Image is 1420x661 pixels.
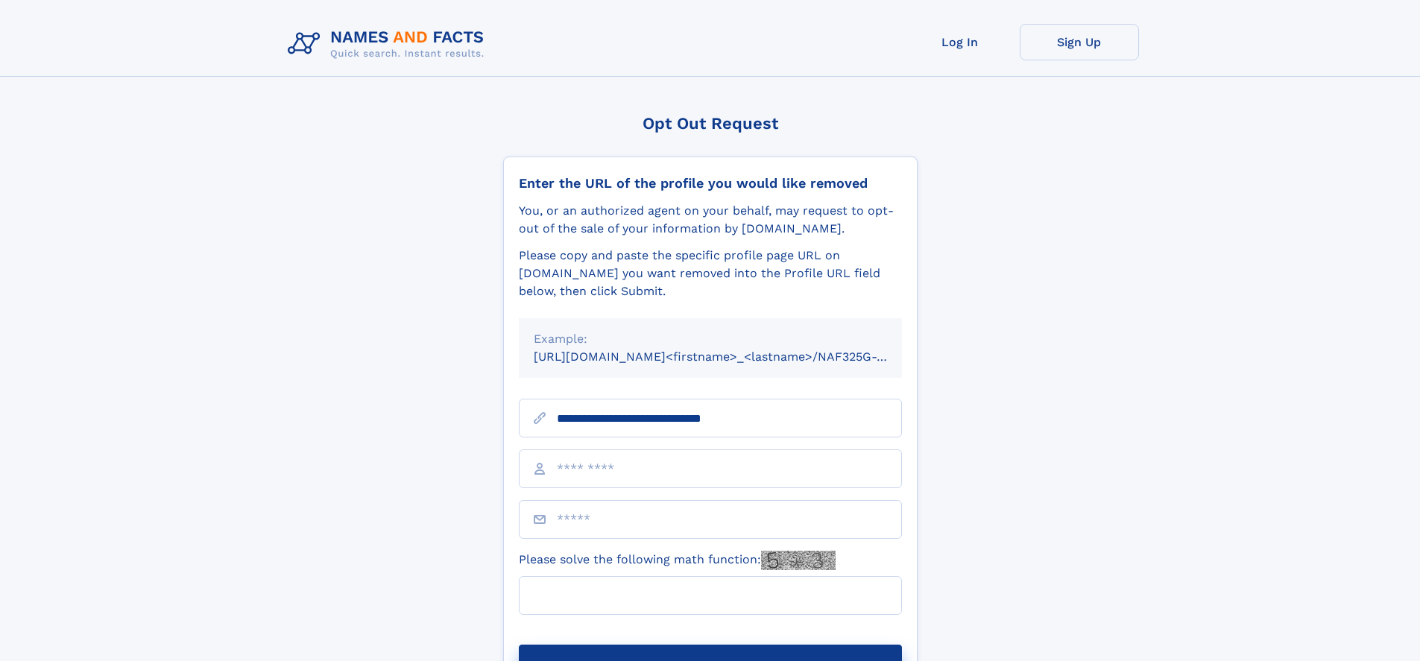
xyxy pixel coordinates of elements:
div: Please copy and paste the specific profile page URL on [DOMAIN_NAME] you want removed into the Pr... [519,247,902,300]
div: Enter the URL of the profile you would like removed [519,175,902,192]
a: Sign Up [1020,24,1139,60]
div: Opt Out Request [503,114,918,133]
div: Example: [534,330,887,348]
label: Please solve the following math function: [519,551,836,570]
img: Logo Names and Facts [282,24,496,64]
div: You, or an authorized agent on your behalf, may request to opt-out of the sale of your informatio... [519,202,902,238]
a: Log In [900,24,1020,60]
small: [URL][DOMAIN_NAME]<firstname>_<lastname>/NAF325G-xxxxxxxx [534,350,930,364]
